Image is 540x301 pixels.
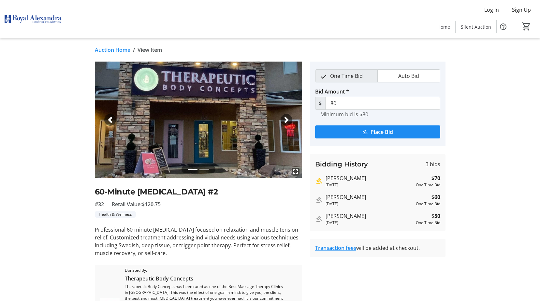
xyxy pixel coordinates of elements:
[431,212,440,220] strong: $50
[95,211,136,218] tr-label-badge: Health & Wellness
[138,46,162,54] span: View Item
[315,177,323,185] mat-icon: Highest bid
[125,275,284,282] span: Therapeutic Body Concepts
[479,5,504,15] button: Log In
[371,128,393,136] span: Place Bid
[461,23,491,30] span: Silent Auction
[484,6,499,14] span: Log In
[315,215,323,223] mat-icon: Outbid
[326,193,413,201] div: [PERSON_NAME]
[394,70,423,82] span: Auto Bid
[456,21,496,33] a: Silent Auction
[326,174,413,182] div: [PERSON_NAME]
[95,46,130,54] a: Auction Home
[315,97,326,110] span: $
[520,21,532,32] button: Cart
[315,88,349,95] label: Bid Amount *
[326,201,413,207] div: [DATE]
[315,244,356,251] a: Transaction fees
[95,226,302,257] p: Professional 60-minute [MEDICAL_DATA] focused on relaxation and muscle tension relief. Customized...
[326,70,367,82] span: One Time Bid
[292,168,299,176] mat-icon: fullscreen
[315,159,368,169] h3: Bidding History
[315,125,440,138] button: Place Bid
[133,46,135,54] span: /
[315,196,323,204] mat-icon: Outbid
[320,111,368,118] tr-hint: Minimum bid is $80
[95,200,104,208] span: #32
[416,201,440,207] div: One Time Bid
[326,220,413,226] div: [DATE]
[426,160,440,168] span: 3 bids
[4,3,62,35] img: Royal Alexandra Hospital Foundation's Logo
[315,244,440,252] div: will be added at checkout.
[437,23,450,30] span: Home
[95,62,302,178] img: Image
[512,6,531,14] span: Sign Up
[112,200,161,208] span: Retail Value: $120.75
[326,212,413,220] div: [PERSON_NAME]
[416,220,440,226] div: One Time Bid
[431,174,440,182] strong: $70
[432,21,455,33] a: Home
[416,182,440,188] div: One Time Bid
[431,193,440,201] strong: $60
[125,267,284,273] span: Donated By:
[95,186,302,198] h2: 60-Minute [MEDICAL_DATA] #2
[507,5,536,15] button: Sign Up
[497,20,510,33] button: Help
[326,182,413,188] div: [DATE]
